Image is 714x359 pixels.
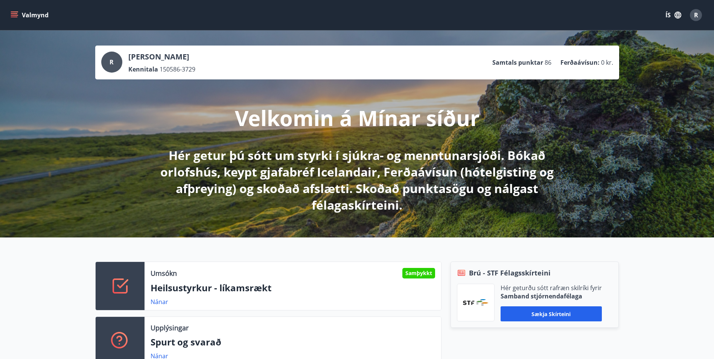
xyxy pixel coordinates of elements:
img: vjCaq2fThgY3EUYqSgpjEiBg6WP39ov69hlhuPVN.png [463,299,489,306]
p: Samband stjórnendafélaga [501,292,602,300]
span: Brú - STF Félagsskírteini [469,268,551,278]
span: 0 kr. [601,58,613,67]
button: Sækja skírteini [501,306,602,321]
p: Ferðaávísun : [560,58,600,67]
p: Upplýsingar [151,323,189,333]
p: Heilsustyrkur - líkamsrækt [151,281,435,294]
a: Nánar [151,298,168,306]
button: menu [9,8,52,22]
p: Kennitala [128,65,158,73]
div: Samþykkt [402,268,435,278]
span: R [110,58,114,66]
button: ÍS [661,8,685,22]
p: Samtals punktar [492,58,543,67]
span: 150586-3729 [160,65,195,73]
p: [PERSON_NAME] [128,52,195,62]
p: Hér geturðu sótt rafræn skilríki fyrir [501,284,602,292]
span: 86 [545,58,551,67]
p: Umsókn [151,268,177,278]
span: R [694,11,698,19]
p: Velkomin á Mínar síður [235,103,480,132]
p: Spurt og svarað [151,336,435,348]
button: R [687,6,705,24]
p: Hér getur þú sótt um styrki í sjúkra- og menntunarsjóði. Bókað orlofshús, keypt gjafabréf Iceland... [158,147,556,213]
